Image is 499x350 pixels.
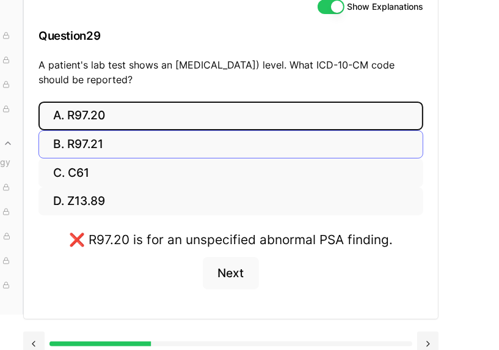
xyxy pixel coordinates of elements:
div: ❌ R97.20 is for an unspecified abnormal PSA finding. [69,230,393,249]
button: Next [203,257,258,290]
label: Show Explanations [347,2,423,11]
h3: Question 29 [38,18,423,54]
button: C. C61 [38,158,423,187]
button: D. Z13.89 [38,187,423,216]
button: B. R97.21 [38,130,423,159]
button: A. R97.20 [38,102,423,130]
p: A patient's lab test shows an [MEDICAL_DATA]) level. What ICD-10-CM code should be reported? [38,58,423,87]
